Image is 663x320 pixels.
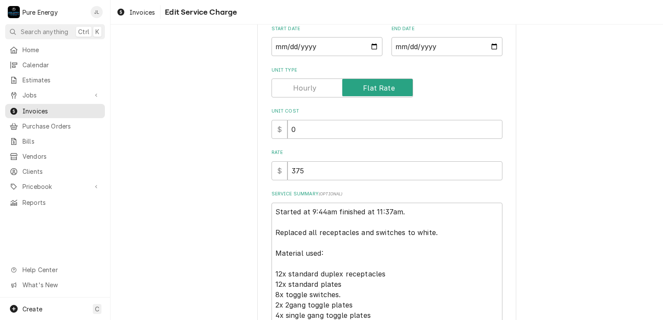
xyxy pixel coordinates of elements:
span: K [95,27,99,36]
span: Ctrl [78,27,89,36]
span: Search anything [21,27,68,36]
label: End Date [391,25,502,32]
a: Clients [5,164,105,179]
button: Search anythingCtrlK [5,24,105,39]
span: Clients [22,167,101,176]
div: JL [91,6,103,18]
span: Bills [22,137,101,146]
div: $ [272,161,287,180]
label: Service Summary [272,191,502,198]
div: Unit Type [272,67,502,97]
span: Invoices [22,107,101,116]
div: $ [272,120,287,139]
a: Reports [5,195,105,210]
div: Pure Energy [22,8,58,17]
span: Estimates [22,75,101,85]
span: Vendors [22,152,101,161]
input: yyyy-mm-dd [272,37,382,56]
span: Jobs [22,91,88,100]
span: Pricebook [22,182,88,191]
a: Estimates [5,73,105,87]
a: Home [5,43,105,57]
span: Home [22,45,101,54]
a: Invoices [113,5,158,19]
label: Unit Type [272,67,502,74]
span: C [95,304,99,314]
span: What's New [22,280,100,289]
a: Go to Jobs [5,88,105,102]
a: Go to Pricebook [5,179,105,194]
span: Help Center [22,265,100,274]
div: Unit Cost [272,108,502,138]
a: Calendar [5,58,105,72]
input: yyyy-mm-dd [391,37,502,56]
a: Invoices [5,104,105,118]
label: Rate [272,149,502,156]
label: Unit Cost [272,108,502,115]
div: End Date [391,25,502,56]
a: Purchase Orders [5,119,105,133]
span: Reports [22,198,101,207]
a: Go to What's New [5,278,105,292]
a: Bills [5,134,105,148]
div: Pure Energy's Avatar [8,6,20,18]
span: Create [22,305,42,313]
div: P [8,6,20,18]
a: Vendors [5,149,105,163]
span: Invoices [129,8,155,17]
span: Calendar [22,60,101,69]
div: [object Object] [272,149,502,180]
div: Start Date [272,25,382,56]
span: Edit Service Charge [162,6,237,18]
div: James Linnenkamp's Avatar [91,6,103,18]
label: Start Date [272,25,382,32]
a: Go to Help Center [5,263,105,277]
span: Purchase Orders [22,122,101,131]
span: ( optional ) [319,191,343,196]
